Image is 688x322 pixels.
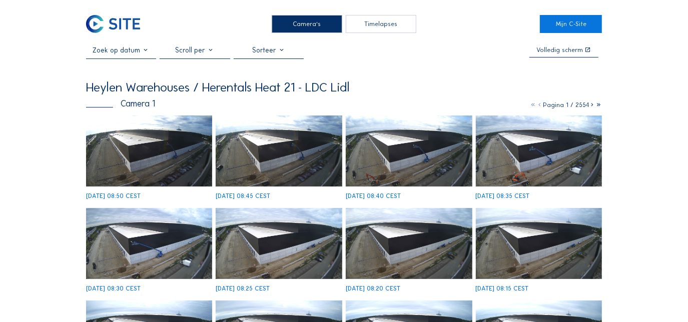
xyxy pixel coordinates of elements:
[543,101,589,108] span: Pagina 1 / 2554
[346,285,400,292] div: [DATE] 08:20 CEST
[216,193,270,199] div: [DATE] 08:45 CEST
[476,285,529,292] div: [DATE] 08:15 CEST
[86,208,212,279] img: image_53049894
[540,15,602,33] a: Mijn C-Site
[86,115,212,186] img: image_53050418
[86,15,148,33] a: C-SITE Logo
[476,115,602,186] img: image_53049949
[346,193,401,199] div: [DATE] 08:40 CEST
[346,115,472,186] img: image_53050100
[476,193,530,199] div: [DATE] 08:35 CEST
[537,47,583,53] div: Volledig scherm
[216,115,342,186] img: image_53050241
[346,208,472,279] img: image_53049590
[86,46,156,54] input: Zoek op datum 󰅀
[476,208,602,279] img: image_53049424
[86,15,140,33] img: C-SITE Logo
[86,193,141,199] div: [DATE] 08:50 CEST
[216,208,342,279] img: image_53049742
[86,81,349,93] div: Heylen Warehouses / Herentals Heat 21 - LDC Lidl
[86,285,141,292] div: [DATE] 08:30 CEST
[346,15,416,33] div: Timelapses
[272,15,342,33] div: Camera's
[86,99,155,108] div: Camera 1
[216,285,270,292] div: [DATE] 08:25 CEST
